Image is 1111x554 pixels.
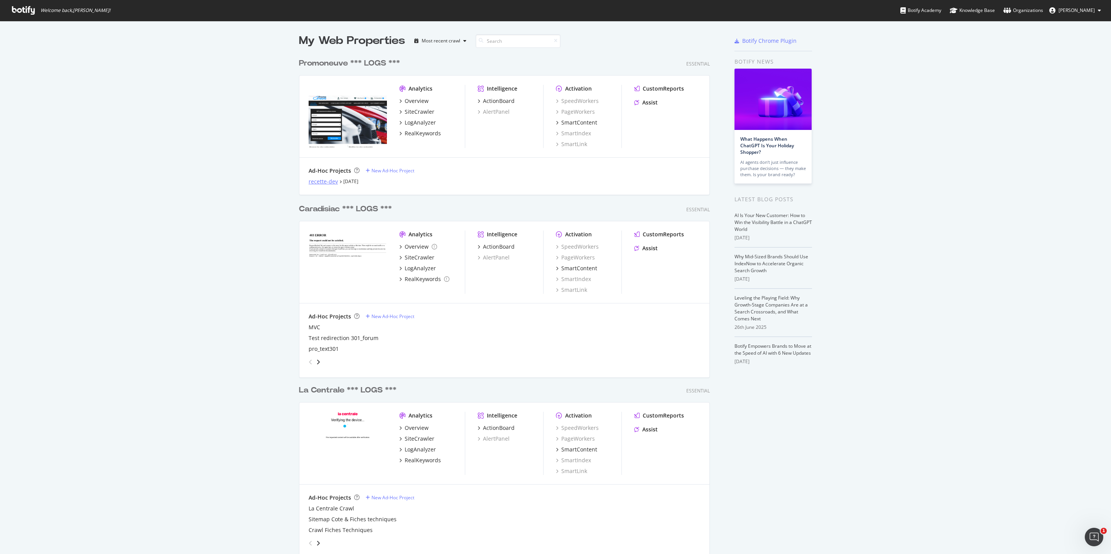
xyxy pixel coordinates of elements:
[556,275,591,283] a: SmartIndex
[556,108,595,116] a: PageWorkers
[316,358,321,366] div: angle-right
[309,313,351,320] div: Ad-Hoc Projects
[478,108,510,116] a: AlertPanel
[642,426,658,433] div: Assist
[306,537,316,549] div: angle-left
[565,85,592,93] div: Activation
[1043,4,1107,17] button: [PERSON_NAME]
[950,7,995,14] div: Knowledge Base
[561,264,597,272] div: SmartContent
[734,276,812,283] div: [DATE]
[366,167,414,174] a: New Ad-Hoc Project
[371,167,414,174] div: New Ad-Hoc Project
[366,494,414,501] a: New Ad-Hoc Project
[556,264,597,272] a: SmartContent
[309,178,338,185] a: recette-dev
[399,254,434,261] a: SiteCrawler
[399,424,429,432] a: Overview
[405,243,429,251] div: Overview
[309,526,373,534] a: Crawl Fiches Techniques
[634,244,658,252] a: Assist
[309,494,351,502] div: Ad-Hoc Projects
[686,61,710,67] div: Essential
[556,424,599,432] a: SpeedWorkers
[309,505,354,512] a: La Centrale Crawl
[556,467,587,475] a: SmartLink
[634,85,684,93] a: CustomReports
[556,140,587,148] a: SmartLink
[399,97,429,105] a: Overview
[1059,7,1095,13] span: NASSAR Léa
[399,264,436,272] a: LogAnalyzer
[309,345,339,353] a: pro_text301
[487,412,517,419] div: Intelligence
[399,119,436,126] a: LogAnalyzer
[483,243,515,251] div: ActionBoard
[740,136,794,155] a: What Happens When ChatGPT Is Your Holiday Shopper?
[405,108,434,116] div: SiteCrawler
[634,426,658,433] a: Assist
[476,34,561,48] input: Search
[309,323,320,331] a: MVC
[734,343,811,356] a: Botify Empowers Brands to Move at the Speed of AI with 6 New Updates
[734,195,812,204] div: Latest Blog Posts
[734,57,812,66] div: Botify news
[734,253,808,274] a: Why Mid-Sized Brands Should Use IndexNow to Accelerate Organic Search Growth
[309,412,387,474] img: lacentrale.fr
[734,212,812,232] a: AI Is Your New Customer: How to Win the Visibility Battle in a ChatGPT World
[686,206,710,213] div: Essential
[634,231,684,238] a: CustomReports
[556,456,591,464] a: SmartIndex
[734,234,812,241] div: [DATE]
[405,435,434,443] div: SiteCrawler
[643,231,684,238] div: CustomReports
[561,446,597,453] div: SmartContent
[343,178,358,185] a: [DATE]
[309,334,378,342] div: Test redirection 301_forum
[316,539,321,547] div: angle-right
[556,435,595,443] a: PageWorkers
[734,358,812,365] div: [DATE]
[556,243,599,251] div: SpeedWorkers
[561,119,597,126] div: SmartContent
[487,85,517,93] div: Intelligence
[41,7,110,13] span: Welcome back, [PERSON_NAME] !
[371,313,414,320] div: New Ad-Hoc Project
[399,435,434,443] a: SiteCrawler
[686,387,710,394] div: Essential
[405,97,429,105] div: Overview
[422,39,460,43] div: Most recent crawl
[478,435,510,443] a: AlertPanel
[1085,528,1103,546] iframe: Intercom live chat
[411,35,469,47] button: Most recent crawl
[556,130,591,137] a: SmartIndex
[478,254,510,261] a: AlertPanel
[556,119,597,126] a: SmartContent
[478,424,515,432] a: ActionBoard
[556,446,597,453] a: SmartContent
[399,130,441,137] a: RealKeywords
[1003,7,1043,14] div: Organizations
[399,456,441,464] a: RealKeywords
[556,286,587,294] a: SmartLink
[405,119,436,126] div: LogAnalyzer
[309,85,387,147] img: promoneuve.fr
[742,37,797,45] div: Botify Chrome Plugin
[734,295,808,322] a: Leveling the Playing Field: Why Growth-Stage Companies Are at a Search Crossroads, and What Comes...
[642,99,658,106] div: Assist
[900,7,941,14] div: Botify Academy
[634,99,658,106] a: Assist
[399,243,437,251] a: Overview
[1101,528,1107,534] span: 1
